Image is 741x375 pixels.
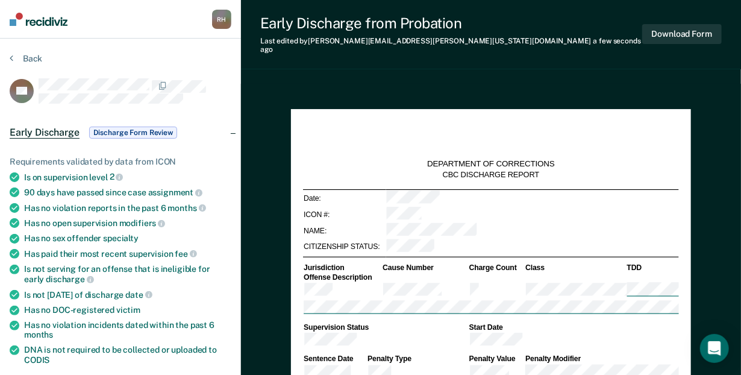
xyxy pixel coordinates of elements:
[260,37,642,54] div: Last edited by [PERSON_NAME][EMAIL_ADDRESS][PERSON_NAME][US_STATE][DOMAIN_NAME]
[427,159,555,169] div: DEPARTMENT OF CORRECTIONS
[303,262,382,272] th: Jurisdiction
[525,262,626,272] th: Class
[24,187,231,198] div: 90 days have passed since case
[24,330,53,339] span: months
[89,127,177,139] span: Discharge Form Review
[303,354,367,364] th: Sentence Date
[382,262,468,272] th: Cause Number
[24,233,231,244] div: Has no sex offender
[303,323,468,332] th: Supervision Status
[110,172,123,181] span: 2
[125,290,152,300] span: date
[24,289,231,300] div: Is not [DATE] of discharge
[24,248,231,259] div: Has paid their most recent supervision
[700,334,729,363] div: Open Intercom Messenger
[103,233,139,243] span: specialty
[24,355,49,365] span: CODIS
[212,10,231,29] div: R H
[260,37,641,54] span: a few seconds ago
[627,262,679,272] th: TDD
[212,10,231,29] button: RH
[303,272,382,282] th: Offense Description
[116,305,140,315] span: victim
[24,320,231,341] div: Has no violation incidents dated within the past 6
[119,218,166,228] span: modifiers
[24,345,231,365] div: DNA is not required to be collected or uploaded to
[10,53,42,64] button: Back
[469,354,525,364] th: Penalty Value
[24,172,231,183] div: Is on supervision level
[175,249,197,259] span: fee
[303,239,386,255] td: CITIZENSHIP STATUS:
[24,218,231,228] div: Has no open supervision
[10,13,67,26] img: Recidiviz
[303,206,386,222] td: ICON #:
[168,203,206,213] span: months
[642,24,722,44] button: Download Form
[525,354,679,364] th: Penalty Modifier
[303,189,386,206] td: Date:
[24,305,231,315] div: Has no DOC-registered
[24,264,231,285] div: Is not serving for an offense that is ineligible for early
[469,323,679,332] th: Start Date
[443,169,539,180] div: CBC DISCHARGE REPORT
[10,157,231,167] div: Requirements validated by data from ICON
[24,203,231,213] div: Has no violation reports in the past 6
[303,222,386,239] td: NAME:
[260,14,642,32] div: Early Discharge from Probation
[469,262,525,272] th: Charge Count
[46,274,94,284] span: discharge
[10,127,80,139] span: Early Discharge
[148,187,202,197] span: assignment
[367,354,468,364] th: Penalty Type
